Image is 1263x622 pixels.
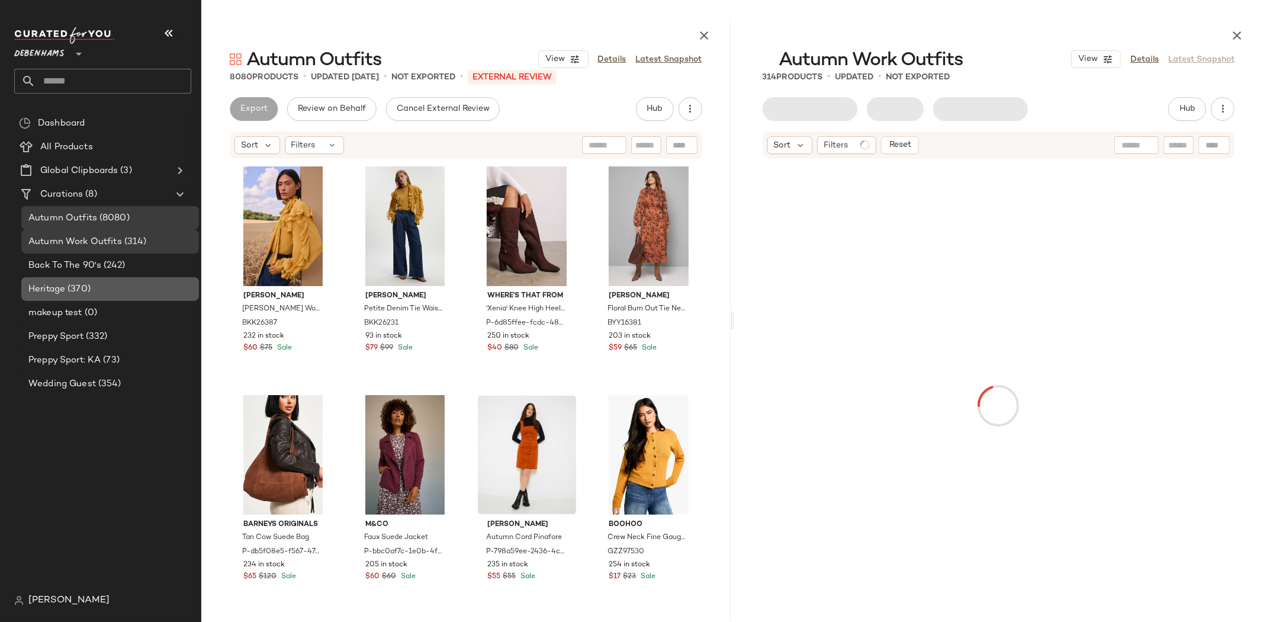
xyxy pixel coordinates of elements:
span: Sale [279,573,296,581]
span: [PERSON_NAME] Woven Pussy Bow Blouse [242,304,322,315]
img: m5059953335306_orange_xl [478,395,576,515]
img: bkk26387_ochre_xl [234,166,332,286]
span: Autumn Outfits [28,211,97,225]
span: View [545,54,565,64]
span: (3) [118,164,131,178]
span: Autumn Work Outfits [779,49,963,72]
a: Details [598,53,626,66]
span: $55 [503,572,516,582]
span: [PERSON_NAME] [28,594,110,608]
span: Sale [521,344,538,352]
span: Sort [241,139,258,152]
span: Petite Denim Tie Waist Wide Leg Tailored Trouser [364,304,444,315]
span: Where's That From [487,291,567,302]
span: Preppy Sport [28,330,83,344]
p: External REVIEW [468,70,557,85]
span: P-bbc0af7c-1e0b-4f55-a62e-2722f2ccbf92 [364,547,444,557]
span: $120 [259,572,277,582]
span: Wedding Guest [28,377,96,391]
span: Global Clipboards [40,164,118,178]
span: • [384,70,387,84]
span: Debenhams [14,40,65,62]
span: BYY16381 [608,318,641,329]
span: $65 [243,572,256,582]
span: (0) [82,306,97,320]
span: 254 in stock [609,560,650,570]
span: Crew Neck Fine Gauge Micro Cardigan [608,533,687,543]
span: (370) [65,283,91,296]
span: Filters [291,139,316,152]
span: View [1078,54,1098,64]
img: cfy_white_logo.C9jOOHJF.svg [14,27,115,44]
span: 314 [763,73,777,82]
span: 250 in stock [487,331,529,342]
div: Products [763,71,823,84]
span: Sale [398,573,416,581]
div: Products [230,71,298,84]
span: [PERSON_NAME] [243,291,323,302]
span: [PERSON_NAME] [609,291,688,302]
a: Latest Snapshot [636,53,702,66]
span: Sale [638,573,655,581]
span: [PERSON_NAME] [365,291,445,302]
span: Sale [396,344,413,352]
span: Review on Behalf [297,104,366,114]
img: gzz97530_mustard_xl [599,395,698,515]
span: $17 [609,572,621,582]
span: Sort [774,139,791,152]
img: svg%3e [230,53,242,65]
span: Heritage [28,283,65,296]
button: Reset [881,136,919,154]
span: 232 in stock [243,331,284,342]
span: • [460,70,463,84]
span: 205 in stock [365,560,407,570]
button: View [538,50,588,68]
span: P-798a59ee-2436-4cd5-9145-ae85f5576cda [486,547,565,557]
span: • [828,70,831,84]
span: BKK26231 [364,318,398,329]
span: boohoo [609,520,688,530]
span: Hub [646,104,663,114]
span: (332) [83,330,108,344]
img: m5063589391087_plum_xl [356,395,454,515]
span: (314) [122,235,147,249]
span: Preppy Sport: KA [28,354,101,367]
img: m5056656715336_tan_xl [234,395,332,515]
img: bkk26231_mid%20blue_xl [356,166,454,286]
span: 'Xenia' Knee High Heeled Boots With Side Zip [486,304,565,315]
span: • [879,70,882,84]
span: Autumn Work Outfits [28,235,122,249]
span: $79 [365,343,378,354]
span: • [303,70,306,84]
img: svg%3e [19,117,31,129]
span: 93 in stock [365,331,402,342]
img: svg%3e [14,596,24,605]
span: $59 [609,343,622,354]
img: m5059283446895_brown_xl [478,166,576,286]
a: Details [1130,53,1159,66]
span: Sale [275,344,292,352]
img: byy16381_burnt%20orange_xl [599,166,698,286]
span: Sale [518,573,535,581]
span: Back To The 90's [28,259,101,272]
span: Dashboard [38,117,85,130]
span: (8) [83,188,97,201]
span: $55 [487,572,500,582]
span: 234 in stock [243,560,285,570]
span: Floral Burn Out Tie Neck Midi Dress [608,304,687,315]
p: Not Exported [886,71,950,84]
span: $75 [260,343,272,354]
span: Cancel External Review [396,104,490,114]
span: 235 in stock [487,560,528,570]
span: P-db5f08e5-f567-4766-a57a-7dcbe3316261 [242,547,322,557]
p: Not Exported [391,71,455,84]
span: Autumn Outfits [246,49,382,72]
span: Faux Suede Jacket [364,533,428,543]
button: Review on Behalf [287,97,376,121]
span: [PERSON_NAME] [487,520,567,530]
span: (8080) [97,211,130,225]
span: 203 in stock [609,331,651,342]
span: Curations [40,188,83,201]
span: $60 [382,572,396,582]
span: Hub [1179,104,1195,114]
